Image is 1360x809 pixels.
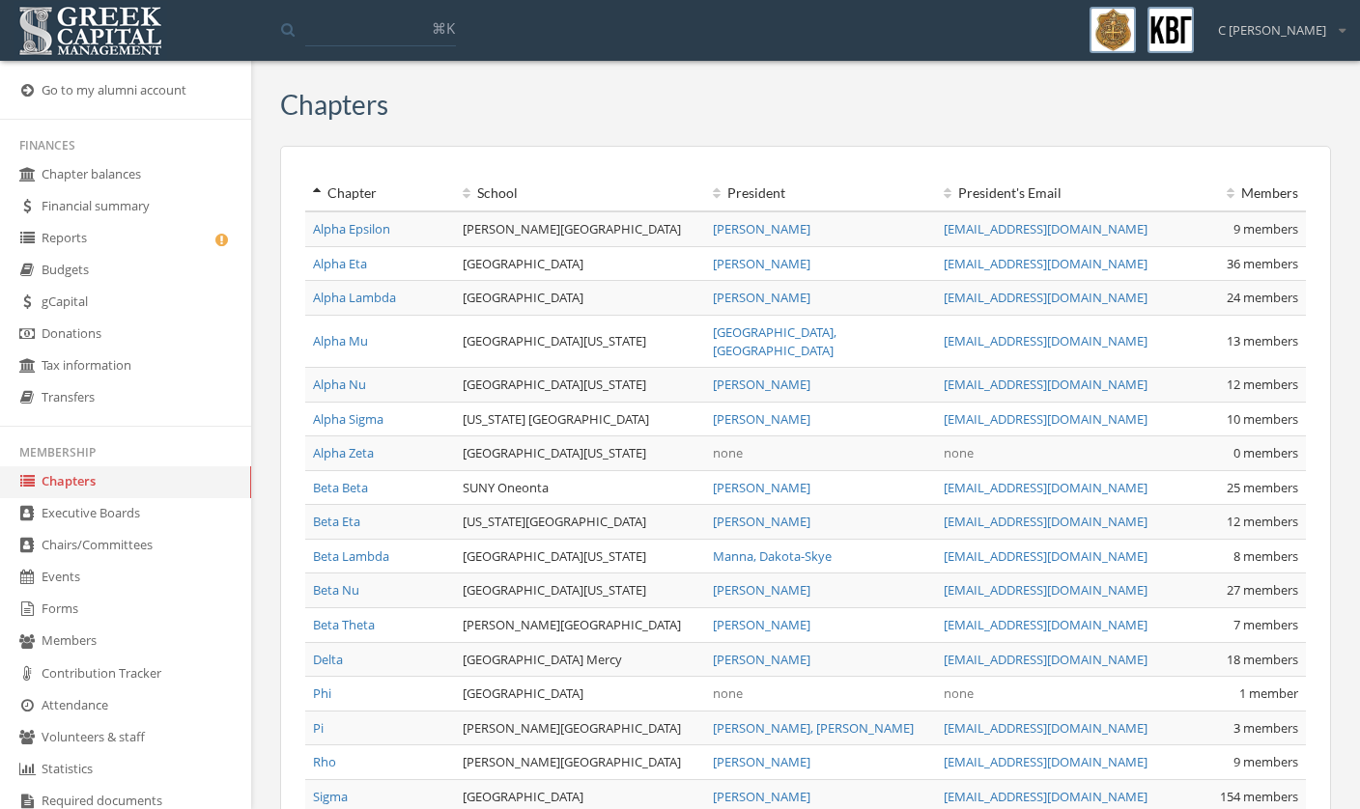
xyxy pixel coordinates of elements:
[944,220,1147,237] a: [EMAIL_ADDRESS][DOMAIN_NAME]
[313,332,368,349] a: Alpha Mu
[1218,21,1326,40] span: C [PERSON_NAME]
[1227,376,1298,393] span: 12 members
[713,255,810,272] a: [PERSON_NAME]
[455,211,705,246] td: [PERSON_NAME][GEOGRAPHIC_DATA]
[713,220,810,237] a: [PERSON_NAME]
[455,745,705,780] td: [PERSON_NAME][GEOGRAPHIC_DATA]
[713,616,810,633] a: [PERSON_NAME]
[313,220,390,237] a: Alpha Epsilon
[1233,753,1298,770] span: 9 members
[944,753,1147,770] a: [EMAIL_ADDRESS][DOMAIN_NAME]
[713,479,810,496] a: [PERSON_NAME]
[1205,7,1346,40] div: C [PERSON_NAME]
[313,684,331,702] a: Phi
[713,547,832,565] a: Manna, Dakota-Skye
[313,547,389,565] a: Beta Lambda
[313,581,359,599] a: Beta Nu
[1233,719,1298,737] span: 3 members
[713,410,810,428] a: [PERSON_NAME]
[944,255,1147,272] a: [EMAIL_ADDRESS][DOMAIN_NAME]
[944,479,1147,496] a: [EMAIL_ADDRESS][DOMAIN_NAME]
[944,513,1147,530] a: [EMAIL_ADDRESS][DOMAIN_NAME]
[713,581,810,599] a: [PERSON_NAME]
[1227,513,1298,530] span: 12 members
[713,788,810,805] a: [PERSON_NAME]
[455,281,705,316] td: [GEOGRAPHIC_DATA]
[313,788,348,805] a: Sigma
[944,788,1147,805] a: [EMAIL_ADDRESS][DOMAIN_NAME]
[944,289,1147,306] a: [EMAIL_ADDRESS][DOMAIN_NAME]
[713,444,743,461] span: none
[1227,479,1298,496] span: 25 members
[455,368,705,403] td: [GEOGRAPHIC_DATA][US_STATE]
[713,323,836,359] a: [GEOGRAPHIC_DATA], [GEOGRAPHIC_DATA]
[944,547,1147,565] a: [EMAIL_ADDRESS][DOMAIN_NAME]
[713,289,810,306] a: [PERSON_NAME]
[713,753,810,770] a: [PERSON_NAME]
[944,410,1147,428] a: [EMAIL_ADDRESS][DOMAIN_NAME]
[1227,410,1298,428] span: 10 members
[455,402,705,436] td: [US_STATE] [GEOGRAPHIC_DATA]
[1227,289,1298,306] span: 24 members
[1233,547,1298,565] span: 8 members
[455,246,705,281] td: [GEOGRAPHIC_DATA]
[944,332,1147,349] a: [EMAIL_ADDRESS][DOMAIN_NAME]
[1227,651,1298,668] span: 18 members
[1239,684,1298,702] span: 1 member
[1233,220,1298,237] span: 9 members
[455,315,705,367] td: [GEOGRAPHIC_DATA][US_STATE]
[313,513,360,530] a: Beta Eta
[713,684,743,702] span: none
[455,505,705,540] td: [US_STATE][GEOGRAPHIC_DATA]
[1233,616,1298,633] span: 7 members
[1174,183,1298,203] div: Members
[313,183,447,203] div: Chapter
[713,719,914,737] a: [PERSON_NAME], [PERSON_NAME]
[944,376,1147,393] a: [EMAIL_ADDRESS][DOMAIN_NAME]
[944,616,1147,633] a: [EMAIL_ADDRESS][DOMAIN_NAME]
[313,479,368,496] a: Beta Beta
[1233,444,1298,461] span: 0 members
[944,581,1147,599] a: [EMAIL_ADDRESS][DOMAIN_NAME]
[713,376,810,393] a: [PERSON_NAME]
[944,444,974,461] span: none
[313,719,324,737] a: Pi
[944,719,1147,737] a: [EMAIL_ADDRESS][DOMAIN_NAME]
[313,289,396,306] a: Alpha Lambda
[455,608,705,643] td: [PERSON_NAME][GEOGRAPHIC_DATA]
[1227,332,1298,349] span: 13 members
[713,651,810,668] a: [PERSON_NAME]
[1220,788,1298,805] span: 154 members
[313,410,383,428] a: Alpha Sigma
[713,183,927,203] div: President
[455,711,705,745] td: [PERSON_NAME][GEOGRAPHIC_DATA]
[455,470,705,505] td: SUNY Oneonta
[455,539,705,573] td: [GEOGRAPHIC_DATA][US_STATE]
[432,18,455,38] span: ⌘K
[313,255,367,272] a: Alpha Eta
[713,513,810,530] a: [PERSON_NAME]
[313,651,343,668] a: Delta
[280,90,388,120] h3: Chapters
[455,642,705,677] td: [GEOGRAPHIC_DATA] Mercy
[944,684,974,702] span: none
[944,651,1147,668] a: [EMAIL_ADDRESS][DOMAIN_NAME]
[313,444,374,461] a: Alpha Zeta
[313,616,375,633] a: Beta Theta
[1227,581,1298,599] span: 27 members
[944,183,1158,203] div: President 's Email
[313,753,336,770] a: Rho
[463,183,697,203] div: School
[455,677,705,711] td: [GEOGRAPHIC_DATA]
[455,573,705,608] td: [GEOGRAPHIC_DATA][US_STATE]
[455,436,705,471] td: [GEOGRAPHIC_DATA][US_STATE]
[1227,255,1298,272] span: 36 members
[313,376,366,393] a: Alpha Nu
